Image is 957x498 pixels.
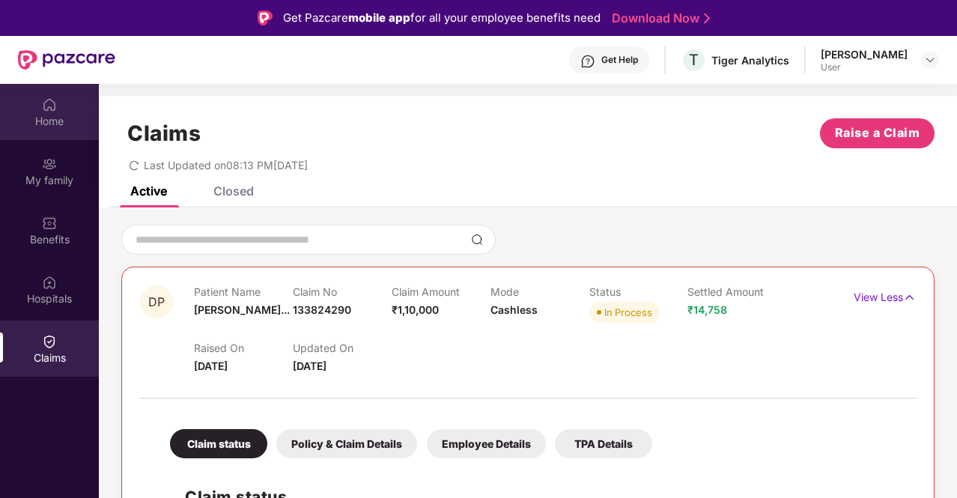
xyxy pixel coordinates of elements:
[194,341,293,354] p: Raised On
[129,159,139,171] span: redo
[589,285,688,298] p: Status
[283,9,601,27] div: Get Pazcare for all your employee benefits need
[821,47,908,61] div: [PERSON_NAME]
[127,121,201,146] h1: Claims
[580,54,595,69] img: svg+xml;base64,PHN2ZyBpZD0iSGVscC0zMngzMiIgeG1sbnM9Imh0dHA6Ly93d3cudzMub3JnLzIwMDAvc3ZnIiB3aWR0aD...
[555,429,652,458] div: TPA Details
[471,234,483,246] img: svg+xml;base64,PHN2ZyBpZD0iU2VhcmNoLTMyeDMyIiB4bWxucz0iaHR0cDovL3d3dy53My5vcmcvMjAwMC9zdmciIHdpZH...
[835,124,920,142] span: Raise a Claim
[130,183,167,198] div: Active
[687,285,786,298] p: Settled Amount
[704,10,710,26] img: Stroke
[276,429,417,458] div: Policy & Claim Details
[42,97,57,112] img: svg+xml;base64,PHN2ZyBpZD0iSG9tZSIgeG1sbnM9Imh0dHA6Ly93d3cudzMub3JnLzIwMDAvc3ZnIiB3aWR0aD0iMjAiIG...
[213,183,254,198] div: Closed
[687,303,727,316] span: ₹14,758
[42,216,57,231] img: svg+xml;base64,PHN2ZyBpZD0iQmVuZWZpdHMiIHhtbG5zPSJodHRwOi8vd3d3LnczLm9yZy8yMDAwL3N2ZyIgd2lkdGg9Ij...
[924,54,936,66] img: svg+xml;base64,PHN2ZyBpZD0iRHJvcGRvd24tMzJ4MzIiIHhtbG5zPSJodHRwOi8vd3d3LnczLm9yZy8yMDAwL3N2ZyIgd2...
[689,51,699,69] span: T
[392,285,490,298] p: Claim Amount
[18,50,115,70] img: New Pazcare Logo
[42,275,57,290] img: svg+xml;base64,PHN2ZyBpZD0iSG9zcGl0YWxzIiB4bWxucz0iaHR0cDovL3d3dy53My5vcmcvMjAwMC9zdmciIHdpZHRoPS...
[348,10,410,25] strong: mobile app
[427,429,546,458] div: Employee Details
[293,285,392,298] p: Claim No
[490,285,589,298] p: Mode
[148,296,165,309] span: DP
[604,305,652,320] div: In Process
[711,53,789,67] div: Tiger Analytics
[42,157,57,171] img: svg+xml;base64,PHN2ZyB3aWR0aD0iMjAiIGhlaWdodD0iMjAiIHZpZXdCb3g9IjAgMCAyMCAyMCIgZmlsbD0ibm9uZSIgeG...
[194,303,290,316] span: [PERSON_NAME]...
[612,10,705,26] a: Download Now
[144,159,308,171] span: Last Updated on 08:13 PM[DATE]
[601,54,638,66] div: Get Help
[194,285,293,298] p: Patient Name
[293,359,326,372] span: [DATE]
[854,285,916,306] p: View Less
[490,303,538,316] span: Cashless
[170,429,267,458] div: Claim status
[820,118,935,148] button: Raise a Claim
[258,10,273,25] img: Logo
[194,359,228,372] span: [DATE]
[392,303,439,316] span: ₹1,10,000
[821,61,908,73] div: User
[293,303,351,316] span: 133824290
[42,334,57,349] img: svg+xml;base64,PHN2ZyBpZD0iQ2xhaW0iIHhtbG5zPSJodHRwOi8vd3d3LnczLm9yZy8yMDAwL3N2ZyIgd2lkdGg9IjIwIi...
[293,341,392,354] p: Updated On
[903,289,916,306] img: svg+xml;base64,PHN2ZyB4bWxucz0iaHR0cDovL3d3dy53My5vcmcvMjAwMC9zdmciIHdpZHRoPSIxNyIgaGVpZ2h0PSIxNy...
